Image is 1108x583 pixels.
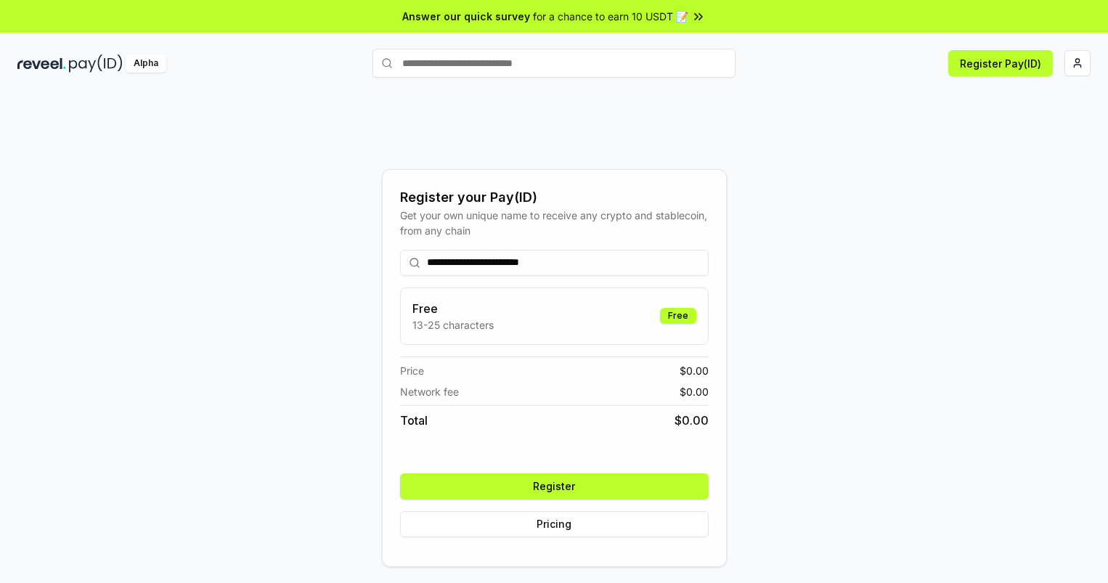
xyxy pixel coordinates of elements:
[400,511,709,537] button: Pricing
[69,54,123,73] img: pay_id
[400,473,709,500] button: Register
[400,187,709,208] div: Register your Pay(ID)
[17,54,66,73] img: reveel_dark
[412,300,494,317] h3: Free
[126,54,166,73] div: Alpha
[400,384,459,399] span: Network fee
[680,363,709,378] span: $ 0.00
[400,412,428,429] span: Total
[660,308,696,324] div: Free
[412,317,494,333] p: 13-25 characters
[400,363,424,378] span: Price
[680,384,709,399] span: $ 0.00
[675,412,709,429] span: $ 0.00
[402,9,530,24] span: Answer our quick survey
[400,208,709,238] div: Get your own unique name to receive any crypto and stablecoin, from any chain
[948,50,1053,76] button: Register Pay(ID)
[533,9,688,24] span: for a chance to earn 10 USDT 📝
